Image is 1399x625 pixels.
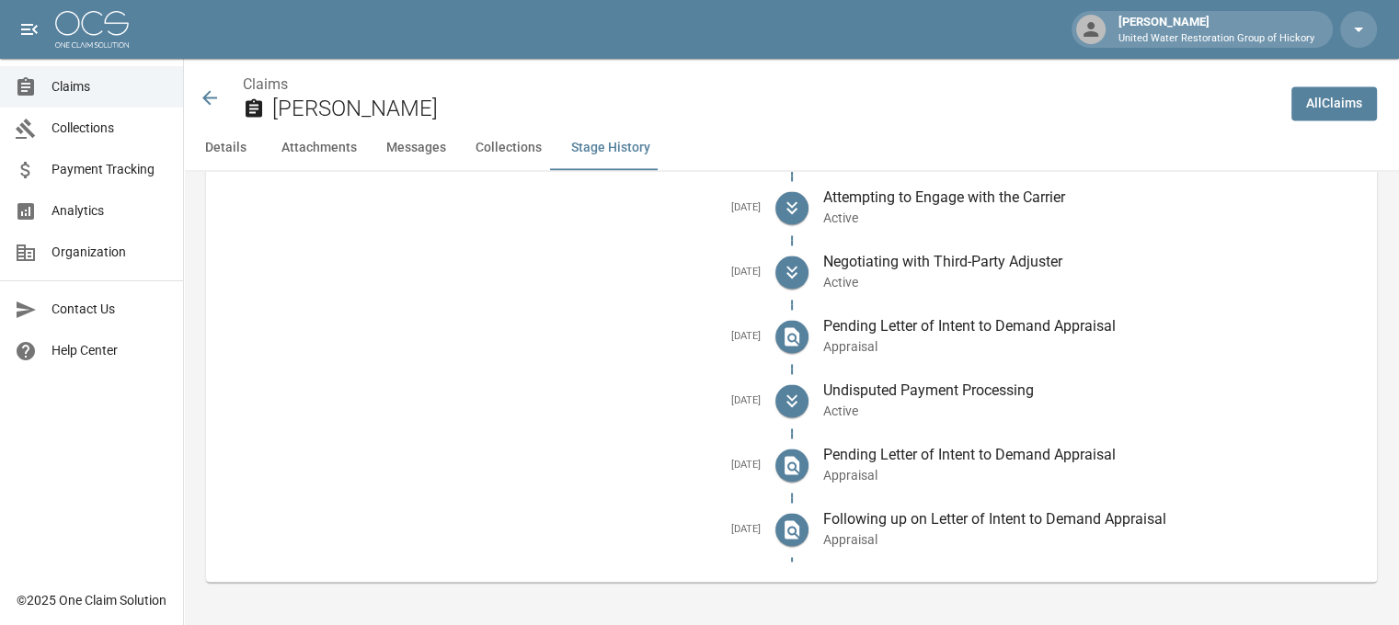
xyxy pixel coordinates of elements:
h5: [DATE] [221,201,761,215]
p: Attempting to Engage with the Carrier [823,187,1363,209]
span: Payment Tracking [52,160,168,179]
span: Collections [52,119,168,138]
h5: [DATE] [221,394,761,408]
p: Following up on Letter of Intent to Demand Appraisal [823,508,1363,530]
span: Analytics [52,201,168,221]
div: anchor tabs [184,126,1399,170]
div: © 2025 One Claim Solution [17,591,166,609]
span: Help Center [52,341,168,360]
h5: [DATE] [221,523,761,537]
p: Undisputed Payment Processing [823,380,1363,402]
button: Collections [461,126,556,170]
p: Active [823,209,1363,227]
p: United Water Restoration Group of Hickory [1118,31,1314,47]
a: Claims [243,75,288,93]
a: AllClaims [1291,86,1377,120]
button: Stage History [556,126,665,170]
h2: [PERSON_NAME] [272,96,1277,122]
p: Active [823,273,1363,291]
button: Messages [372,126,461,170]
p: Pending Letter of Intent to Demand Appraisal [823,315,1363,337]
img: ocs-logo-white-transparent.png [55,11,129,48]
p: Active [823,402,1363,420]
p: Appraisal [823,337,1363,356]
h5: [DATE] [221,459,761,472]
button: open drawer [11,11,48,48]
h5: [DATE] [221,330,761,344]
button: Attachments [267,126,372,170]
p: Negotiating with Third-Party Adjuster [823,251,1363,273]
p: Appraisal [823,466,1363,484]
h5: [DATE] [221,266,761,279]
span: Organization [52,243,168,262]
div: [PERSON_NAME] [1111,13,1322,46]
nav: breadcrumb [243,74,1277,96]
button: Details [184,126,267,170]
p: Appraisal [823,530,1363,549]
p: Pending Letter of Intent to Demand Appraisal [823,444,1363,466]
span: Contact Us [52,300,168,319]
span: Claims [52,77,168,97]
